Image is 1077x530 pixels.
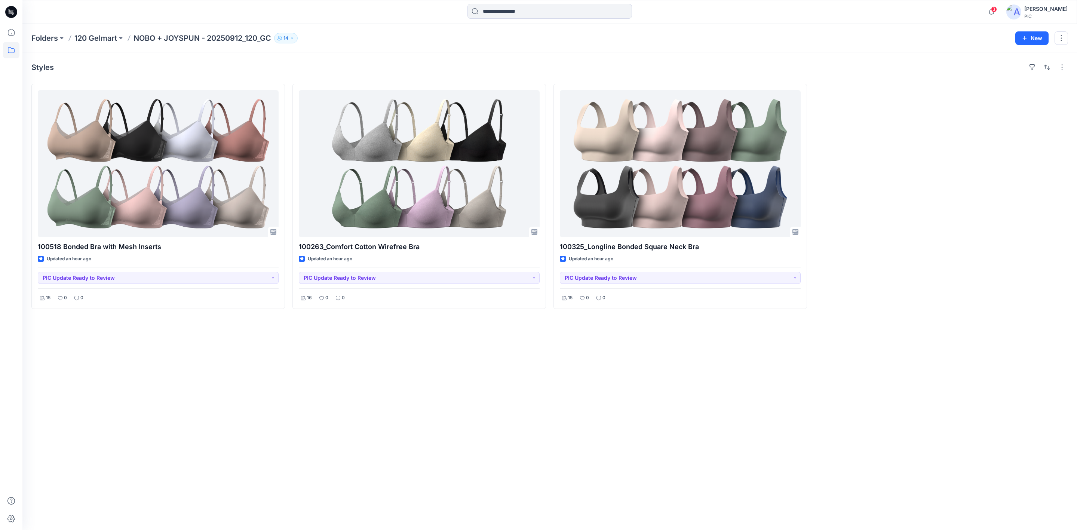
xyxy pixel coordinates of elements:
[134,33,271,43] p: NOBO + JOYSPUN - 20250912_120_GC
[299,90,540,237] a: 100263_Comfort Cotton Wirefree Bra
[586,294,589,302] p: 0
[46,294,50,302] p: 15
[1024,4,1068,13] div: [PERSON_NAME]
[560,242,801,252] p: 100325_Longline Bonded Square Neck Bra
[31,63,54,72] h4: Styles
[1015,31,1049,45] button: New
[74,33,117,43] a: 120 Gelmart
[299,242,540,252] p: 100263_Comfort Cotton Wirefree Bra
[991,6,997,12] span: 3
[1024,13,1068,19] div: PIC
[31,33,58,43] a: Folders
[47,255,91,263] p: Updated an hour ago
[64,294,67,302] p: 0
[325,294,328,302] p: 0
[38,242,279,252] p: 100518 Bonded Bra with Mesh Inserts
[568,294,573,302] p: 15
[602,294,605,302] p: 0
[274,33,298,43] button: 14
[1006,4,1021,19] img: avatar
[308,255,352,263] p: Updated an hour ago
[307,294,312,302] p: 16
[80,294,83,302] p: 0
[560,90,801,237] a: 100325_Longline Bonded Square Neck Bra
[569,255,613,263] p: Updated an hour ago
[283,34,288,42] p: 14
[342,294,345,302] p: 0
[38,90,279,237] a: 100518 Bonded Bra with Mesh Inserts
